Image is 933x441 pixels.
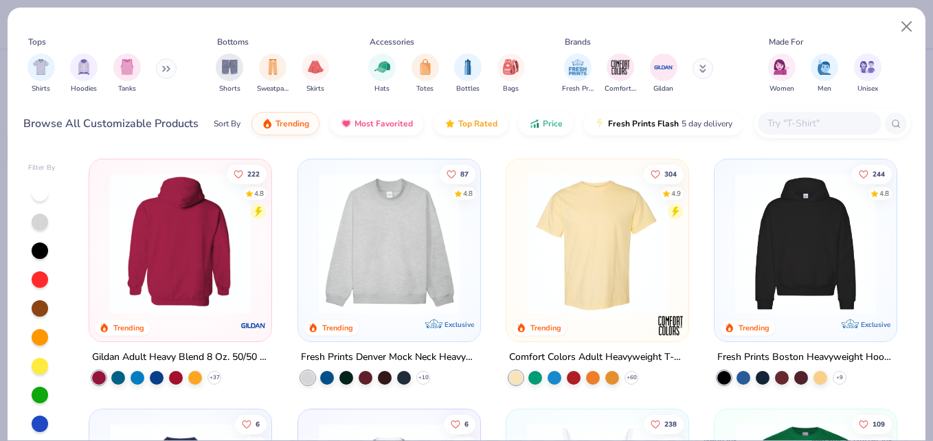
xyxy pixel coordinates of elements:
[23,115,199,132] div: Browse All Customizable Products
[434,112,508,135] button: Top Rated
[460,170,468,177] span: 87
[644,415,684,434] button: Like
[626,374,636,382] span: + 60
[608,118,679,129] span: Fresh Prints Flash
[650,54,677,94] button: filter button
[653,57,674,78] img: Gildan Image
[728,173,883,314] img: 91acfc32-fd48-4d6b-bdad-a4c1a30ac3fc
[76,59,91,75] img: Hoodies Image
[817,59,832,75] img: Men Image
[222,59,238,75] img: Shorts Image
[374,84,390,94] span: Hats
[769,36,803,48] div: Made For
[519,112,573,135] button: Price
[605,54,636,94] button: filter button
[509,349,686,366] div: Comfort Colors Adult Heavyweight T-Shirt
[852,415,892,434] button: Like
[594,118,605,129] img: flash.gif
[671,188,681,199] div: 4.9
[302,54,329,94] div: filter for Skirts
[214,117,240,130] div: Sort By
[219,84,240,94] span: Shorts
[113,54,141,94] div: filter for Tanks
[717,349,894,366] div: Fresh Prints Boston Heavyweight Hoodie
[769,84,794,94] span: Women
[460,59,475,75] img: Bottles Image
[565,36,591,48] div: Brands
[28,36,46,48] div: Tops
[562,54,594,94] button: filter button
[675,173,829,314] img: e55d29c3-c55d-459c-bfd9-9b1c499ab3c6
[857,84,878,94] span: Unisex
[605,84,636,94] span: Comfort Colors
[653,84,673,94] span: Gildan
[368,54,396,94] button: filter button
[257,54,289,94] div: filter for Sweatpants
[240,312,268,339] img: Gildan logo
[416,84,434,94] span: Totes
[497,54,525,94] div: filter for Bags
[818,84,831,94] span: Men
[657,312,684,339] img: Comfort Colors logo
[370,36,414,48] div: Accessories
[664,170,677,177] span: 304
[811,54,838,94] button: filter button
[247,170,260,177] span: 222
[256,421,260,428] span: 6
[257,84,289,94] span: Sweatpants
[254,188,264,199] div: 4.8
[262,118,273,129] img: trending.gif
[227,164,267,183] button: Like
[341,118,352,129] img: most_fav.gif
[308,59,324,75] img: Skirts Image
[113,54,141,94] button: filter button
[497,54,525,94] button: filter button
[873,421,885,428] span: 109
[306,84,324,94] span: Skirts
[216,54,243,94] div: filter for Shorts
[454,54,482,94] div: filter for Bottles
[682,116,732,132] span: 5 day delivery
[584,112,743,135] button: Fresh Prints Flash5 day delivery
[445,320,474,329] span: Exclusive
[217,36,249,48] div: Bottoms
[28,163,56,173] div: Filter By
[861,320,890,329] span: Exclusive
[766,115,872,131] input: Try "T-Shirt"
[33,59,49,75] img: Shirts Image
[852,164,892,183] button: Like
[210,374,220,382] span: + 37
[854,54,881,94] div: filter for Unisex
[520,173,675,314] img: 029b8af0-80e6-406f-9fdc-fdf898547912
[301,349,477,366] div: Fresh Prints Denver Mock Neck Heavyweight Sweatshirt
[251,112,319,135] button: Trending
[605,54,636,94] div: filter for Comfort Colors
[418,59,433,75] img: Totes Image
[562,54,594,94] div: filter for Fresh Prints
[368,54,396,94] div: filter for Hats
[768,54,796,94] div: filter for Women
[879,188,889,199] div: 4.8
[27,54,55,94] div: filter for Shirts
[466,173,621,314] img: a90f7c54-8796-4cb2-9d6e-4e9644cfe0fe
[562,84,594,94] span: Fresh Prints
[503,84,519,94] span: Bags
[412,54,439,94] button: filter button
[768,54,796,94] button: filter button
[454,54,482,94] button: filter button
[854,54,881,94] button: filter button
[302,54,329,94] button: filter button
[70,54,98,94] div: filter for Hoodies
[445,118,456,129] img: TopRated.gif
[257,54,289,94] button: filter button
[103,173,258,314] img: a164e800-7022-4571-a324-30c76f641635
[27,54,55,94] button: filter button
[664,421,677,428] span: 238
[811,54,838,94] div: filter for Men
[462,188,472,199] div: 4.8
[71,84,97,94] span: Hoodies
[644,164,684,183] button: Like
[374,59,390,75] img: Hats Image
[276,118,309,129] span: Trending
[610,57,631,78] img: Comfort Colors Image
